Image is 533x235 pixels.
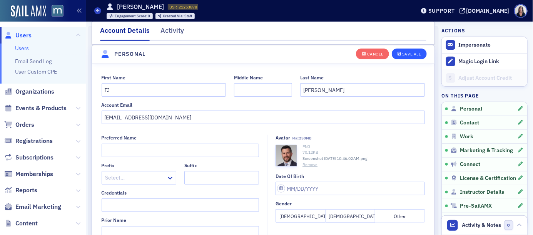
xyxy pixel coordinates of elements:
[4,186,37,195] a: Reports
[15,170,53,178] span: Memberships
[11,5,46,18] img: SailAMX
[15,31,32,40] span: Users
[4,121,34,129] a: Orders
[375,209,425,223] button: Other
[276,201,292,206] div: Gender
[302,144,425,150] div: PNG
[326,209,375,223] button: [DEMOGRAPHIC_DATA]
[15,68,57,75] a: User Custom CPE
[460,147,513,154] span: Marketing & Tracking
[299,136,312,141] span: 250MB
[4,170,53,178] a: Memberships
[300,75,324,81] div: Last Name
[100,25,150,41] div: Account Details
[102,102,133,108] div: Account Email
[392,48,426,59] button: Save All
[115,14,150,18] div: 0
[15,45,29,52] a: Users
[15,203,61,211] span: Email Marketing
[46,5,63,18] a: View Homepage
[514,4,528,18] span: Profile
[367,52,383,56] div: Cancel
[4,203,61,211] a: Email Marketing
[460,189,504,196] span: Instructor Details
[4,87,54,96] a: Organizations
[276,135,290,141] div: Avatar
[460,106,482,112] span: Personal
[15,104,67,112] span: Events & Products
[459,58,523,65] div: Magic Login Link
[441,27,465,34] h4: Actions
[102,217,127,223] div: Prior Name
[302,162,317,168] button: Remove
[114,50,146,58] h4: Personal
[15,121,34,129] span: Orders
[4,104,67,112] a: Events & Products
[466,7,510,14] div: [DOMAIN_NAME]
[107,13,153,19] div: Engagement Score: 0
[4,31,32,40] a: Users
[428,7,455,14] div: Support
[102,135,137,141] div: Preferred Name
[4,153,53,162] a: Subscriptions
[276,182,425,195] input: MM/DD/YYYY
[15,219,38,228] span: Content
[441,92,528,99] h4: On this page
[302,156,368,162] span: Screenshot [DATE] 10.46.02 AM.png
[4,219,38,228] a: Content
[276,209,325,223] button: [DEMOGRAPHIC_DATA]
[442,53,527,70] button: Magic Login Link
[460,203,492,210] span: Pre-SailAMX
[15,87,54,96] span: Organizations
[184,163,197,168] div: Suffix
[460,175,516,182] span: License & Certification
[402,52,421,56] div: Save All
[169,4,197,10] span: USR-21253878
[302,149,425,156] div: 70.12 KB
[15,186,37,195] span: Reports
[459,42,491,49] button: Impersonate
[292,136,312,141] span: Max
[15,153,53,162] span: Subscriptions
[4,137,53,145] a: Registrations
[117,3,164,11] h1: [PERSON_NAME]
[504,220,514,230] span: 0
[459,8,512,13] button: [DOMAIN_NAME]
[163,13,184,18] span: Created Via :
[160,25,184,40] div: Activity
[462,221,501,229] span: Activity & Notes
[102,75,126,81] div: First Name
[163,14,192,18] div: Staff
[115,13,148,18] span: Engagement Score :
[460,133,473,140] span: Work
[234,75,263,81] div: Middle Name
[459,75,523,82] div: Adjust Account Credit
[102,190,127,196] div: Credentials
[356,48,389,59] button: Cancel
[102,163,115,168] div: Prefix
[442,70,527,86] a: Adjust Account Credit
[52,5,63,17] img: SailAMX
[276,173,304,179] div: Date of Birth
[15,58,52,65] a: Email Send Log
[15,137,53,145] span: Registrations
[460,161,480,168] span: Connect
[155,13,195,19] div: Created Via: Staff
[460,119,479,126] span: Contact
